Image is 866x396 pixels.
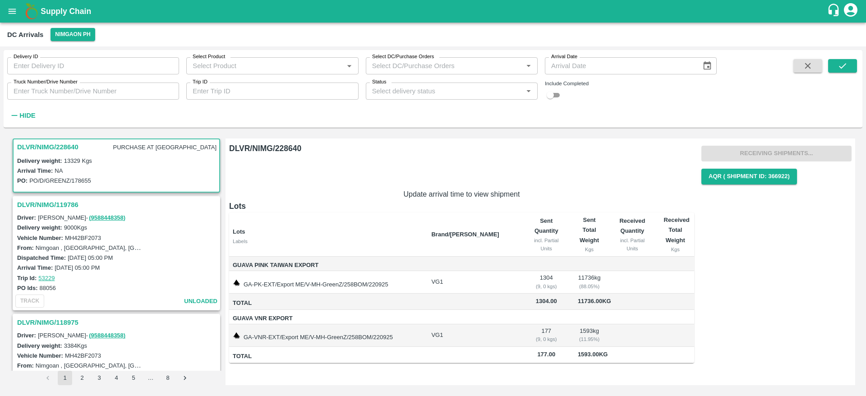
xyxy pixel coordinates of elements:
[229,271,424,294] td: GA-PK-EXT/Export ME/V-MH-GreenZ/258BOM/220925
[126,371,141,385] button: Go to page 5
[7,83,179,100] input: Enter Truck Number/Drive Number
[664,216,690,244] b: Received Total Weight
[17,235,63,241] label: Vehicle Number:
[89,332,125,339] a: (9588448358)
[92,371,106,385] button: Go to page 3
[75,371,89,385] button: Go to page 2
[578,335,601,343] div: ( 11.95 %)
[51,28,95,41] button: Select DC
[699,57,716,74] button: Choose date
[29,177,91,184] label: PO/D/GREENZ/178655
[17,285,38,291] label: PO Ids:
[17,275,37,281] label: Trip Id:
[523,85,534,97] button: Open
[2,1,23,22] button: open drawer
[372,53,434,60] label: Select DC/Purchase Orders
[233,237,424,245] div: Labels
[17,199,218,211] h3: DLVR/NIMG/119786
[233,332,240,339] img: weight
[369,85,520,97] input: Select delivery status
[522,271,571,294] td: 1304
[161,371,175,385] button: Go to page 8
[369,60,508,72] input: Select DC/Purchase Orders
[530,296,563,307] span: 1304.00
[111,142,218,154] p: PURCHASE AT [GEOGRAPHIC_DATA]
[143,374,158,382] div: …
[229,155,694,200] div: Update arrival time to view shipment
[578,245,601,253] div: Kgs
[545,79,717,87] div: Include Completed
[17,332,36,339] label: Driver:
[40,285,56,291] label: 88056
[17,157,62,164] label: Delivery weight:
[843,2,859,21] div: account of current user
[64,342,87,349] label: 3384 Kgs
[36,244,319,251] label: Nimgoan , [GEOGRAPHIC_DATA], [GEOGRAPHIC_DATA] , [GEOGRAPHIC_DATA], [GEOGRAPHIC_DATA]
[233,351,424,362] span: Total
[233,260,424,271] span: Guava Pink Taiwan Export
[229,200,694,212] h6: Lots
[39,371,193,385] nav: pagination navigation
[7,108,38,123] button: Hide
[17,214,36,221] label: Driver:
[14,53,38,60] label: Delivery ID
[17,317,218,328] h3: DLVR/NIMG/118975
[65,235,101,241] label: MH42BF2073
[545,57,695,74] input: Arrival Date
[38,332,126,339] span: [PERSON_NAME] -
[193,78,207,86] label: Trip ID
[233,228,245,235] b: Lots
[89,214,125,221] a: (9588448358)
[530,236,563,253] div: incl. Partial Units
[229,142,694,155] h6: DLVR/NIMG/228640
[64,157,92,164] label: 13329 Kgs
[522,324,571,347] td: 177
[233,279,240,286] img: weight
[55,167,63,174] label: NA
[578,298,611,304] span: 11736.00 Kg
[580,216,599,244] b: Sent Total Weight
[23,2,41,20] img: logo
[233,313,424,324] span: Guava VNR Export
[571,324,608,347] td: 1593 kg
[17,141,78,153] h3: DLVR/NIMG/228640
[65,352,101,359] label: MH42BF2073
[424,324,522,347] td: VG1
[701,169,797,184] button: AQR ( Shipment Id: 366922)
[523,60,534,72] button: Open
[17,244,34,251] label: From:
[184,296,217,307] span: unloaded
[68,254,113,261] label: [DATE] 05:00 PM
[619,217,645,234] b: Received Quantity
[7,29,43,41] div: DC Arrivals
[372,78,387,86] label: Status
[17,264,53,271] label: Arrival Time:
[55,264,100,271] label: [DATE] 05:00 PM
[14,78,78,86] label: Truck Number/Drive Number
[17,224,62,231] label: Delivery weight:
[530,335,563,343] div: ( 9, 0 kgs)
[17,362,34,369] label: From:
[17,167,53,174] label: Arrival Time:
[41,5,827,18] a: Supply Chain
[7,57,179,74] input: Enter Delivery ID
[530,282,563,290] div: ( 9, 0 kgs)
[189,60,341,72] input: Select Product
[664,245,687,253] div: Kgs
[38,275,55,281] a: 53229
[571,271,608,294] td: 11736 kg
[530,350,563,360] span: 177.00
[233,298,424,309] span: Total
[64,224,87,231] label: 9000 Kgs
[178,371,192,385] button: Go to next page
[431,231,499,238] b: Brand/[PERSON_NAME]
[41,7,91,16] b: Supply Chain
[17,177,28,184] label: PO:
[38,214,126,221] span: [PERSON_NAME] -
[17,254,66,261] label: Dispatched Time:
[17,352,63,359] label: Vehicle Number:
[534,217,558,234] b: Sent Quantity
[551,53,577,60] label: Arrival Date
[424,271,522,294] td: VG1
[109,371,124,385] button: Go to page 4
